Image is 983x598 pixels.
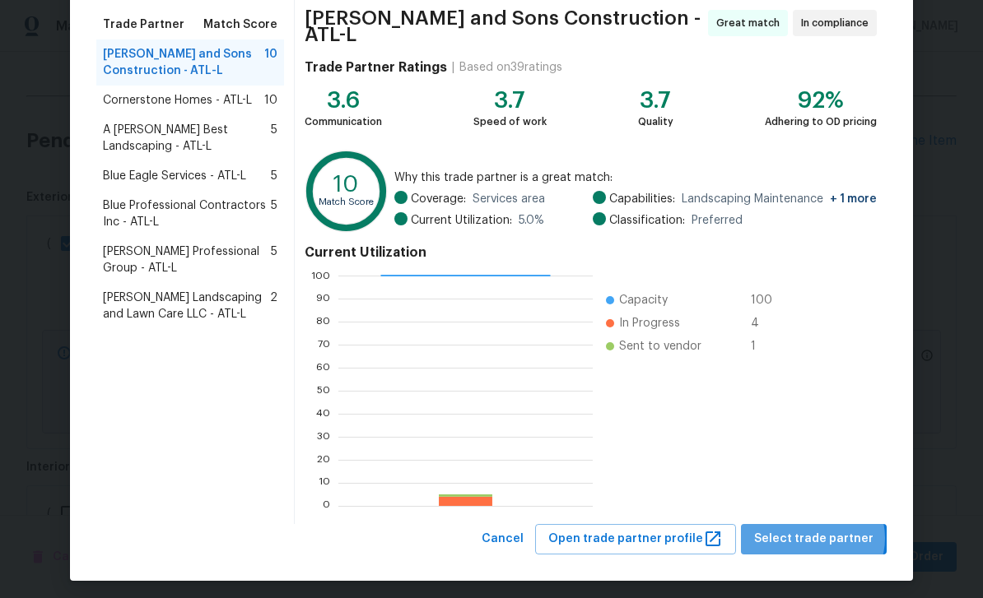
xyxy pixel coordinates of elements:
text: 0 [323,501,330,511]
span: Trade Partner [103,16,184,33]
span: Cornerstone Homes - ATL-L [103,92,252,109]
span: 5 [271,168,277,184]
span: 10 [264,92,277,109]
span: [PERSON_NAME] and Sons Construction - ATL-L [103,46,264,79]
span: Open trade partner profile [548,529,723,549]
span: Capacity [619,292,668,308]
span: Coverage: [411,191,466,207]
span: 2 [270,290,277,322]
span: Great match [716,15,786,31]
span: Blue Professional Contractors Inc - ATL-L [103,197,271,230]
span: 4 [751,315,777,331]
div: Speed of work [473,114,547,130]
text: 100 [311,271,330,280]
button: Open trade partner profile [535,524,736,554]
h4: Trade Partner Ratings [305,59,447,76]
text: 30 [317,432,330,442]
span: Sent to vendor [619,338,701,355]
span: In compliance [801,15,875,31]
text: 10 [333,173,359,196]
span: Current Utilization: [411,212,512,229]
text: 70 [318,340,330,350]
span: A [PERSON_NAME] Best Landscaping - ATL-L [103,122,271,155]
span: 5.0 % [519,212,544,229]
div: 3.7 [638,92,673,109]
span: 5 [271,243,277,276]
span: Cancel [482,529,524,549]
span: Match Score [203,16,277,33]
button: Cancel [475,524,530,554]
div: Quality [638,114,673,130]
text: 40 [316,409,330,419]
span: Classification: [609,212,685,229]
span: 100 [751,292,777,308]
div: Adhering to OD pricing [765,114,877,130]
div: Communication [305,114,382,130]
text: 80 [316,317,330,327]
span: In Progress [619,315,680,331]
div: 3.7 [473,92,547,109]
div: Based on 39 ratings [459,59,562,76]
div: | [447,59,459,76]
text: 50 [317,386,330,396]
span: Blue Eagle Services - ATL-L [103,168,246,184]
span: Why this trade partner is a great match: [394,169,877,186]
span: Capabilities: [609,191,675,207]
h4: Current Utilization [305,244,877,261]
span: [PERSON_NAME] Professional Group - ATL-L [103,243,271,276]
span: 5 [271,122,277,155]
div: 3.6 [305,92,382,109]
span: Preferred [692,212,743,229]
text: 10 [319,478,330,488]
span: Landscaping Maintenance [682,191,877,207]
text: 60 [316,363,330,373]
div: 92% [765,92,877,109]
button: Select trade partner [741,524,887,554]
span: Services area [473,191,545,207]
span: [PERSON_NAME] Landscaping and Lawn Care LLC - ATL-L [103,290,270,322]
text: Match Score [319,197,374,206]
span: Select trade partner [754,529,874,549]
text: 20 [317,455,330,465]
span: 10 [264,46,277,79]
text: 90 [316,294,330,304]
span: 5 [271,197,277,230]
span: + 1 more [830,193,877,205]
span: 1 [751,338,777,355]
span: [PERSON_NAME] and Sons Construction - ATL-L [305,10,703,43]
